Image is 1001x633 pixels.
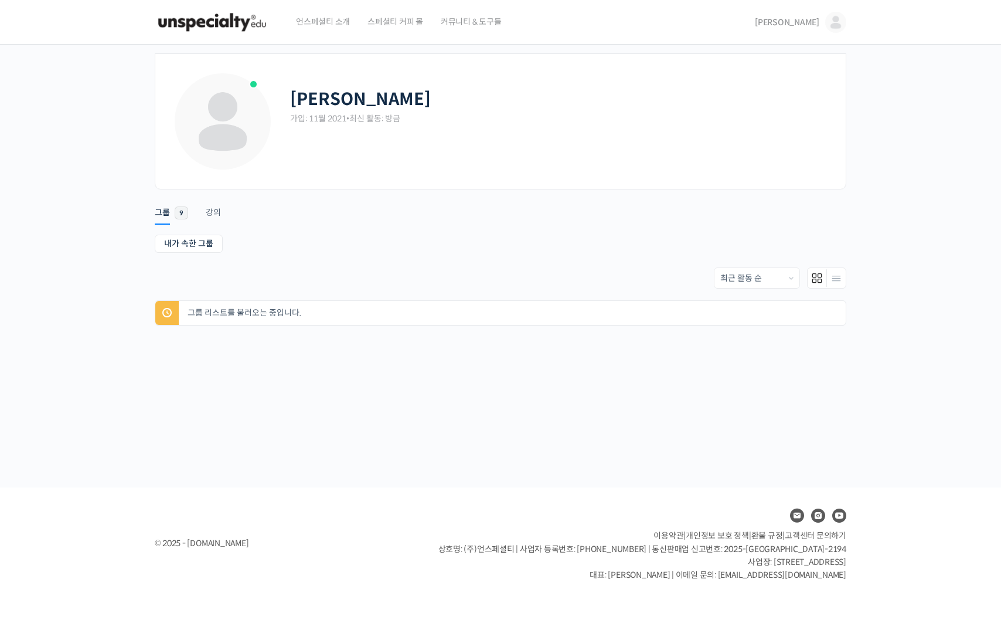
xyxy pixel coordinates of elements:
[346,113,349,124] span: •
[155,235,846,256] nav: Sub Menu
[155,207,170,225] div: 그룹
[155,192,188,222] a: 그룹 9
[755,17,819,28] span: [PERSON_NAME]
[206,192,221,222] a: 강의
[206,207,221,225] div: 강의
[155,235,223,253] a: 내가 속한 그룹
[686,530,749,541] a: 개인정보 보호 정책
[751,530,783,541] a: 환불 규정
[653,530,683,541] a: 이용약관
[290,113,828,124] div: 가입: 11월 2021 최신 활동: 방금
[438,529,846,582] p: | | | 상호명: (주)언스페셜티 | 사업자 등록번호: [PHONE_NUMBER] | 통신판매업 신고번호: 2025-[GEOGRAPHIC_DATA]-2194 사업장: [ST...
[785,530,846,541] span: 고객센터 문의하기
[155,192,846,222] nav: Primary menu
[155,536,409,551] div: © 2025 - [DOMAIN_NAME]
[173,72,273,171] img: Profile photo of 김디노
[290,89,431,110] h2: [PERSON_NAME]
[185,301,846,325] p: 그룹 리스트를 불러오는 중입니다.
[175,207,188,219] span: 9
